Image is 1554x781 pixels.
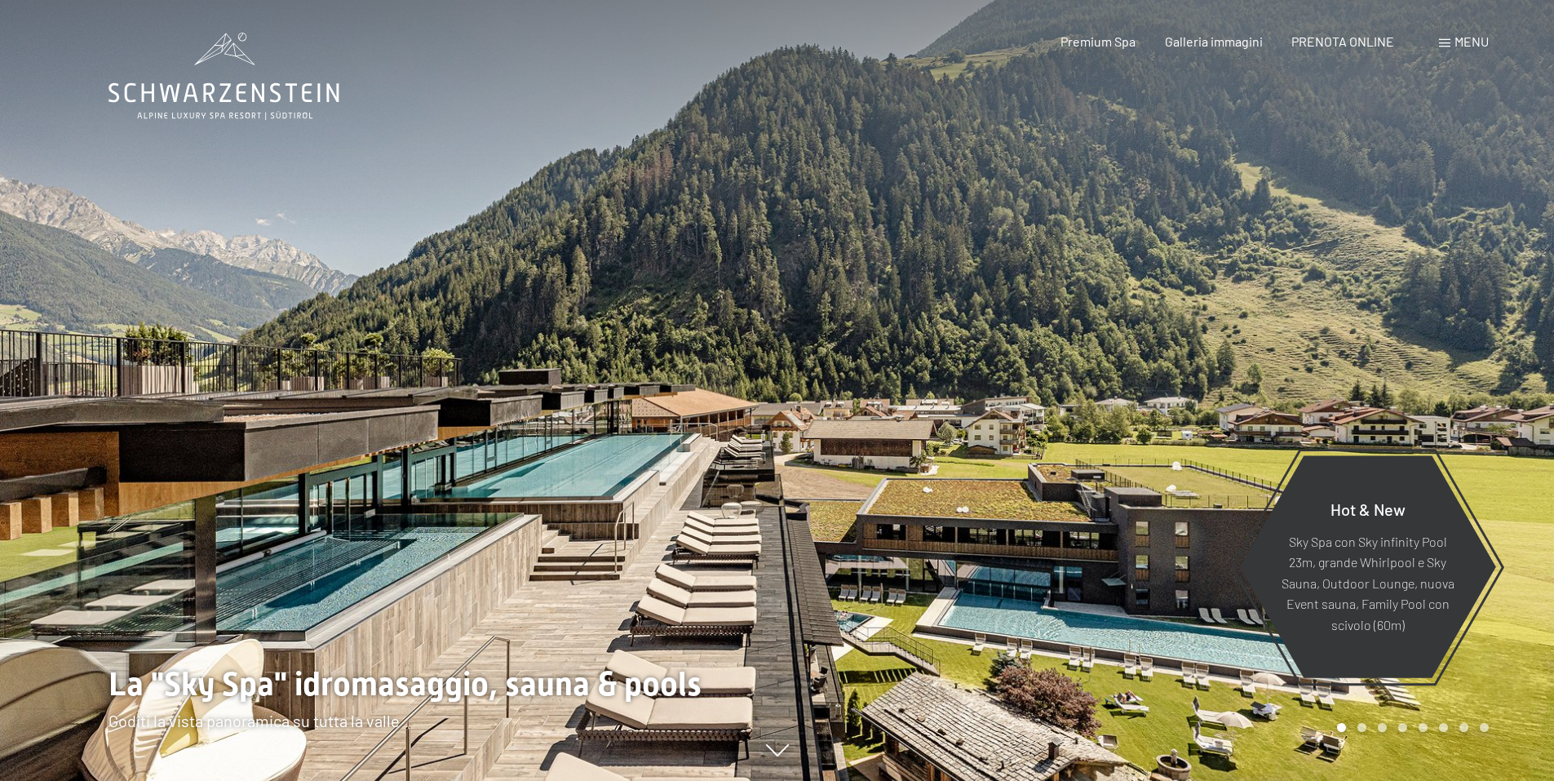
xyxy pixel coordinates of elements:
span: Hot & New [1330,499,1406,518]
a: Galleria immagini [1165,33,1263,49]
div: Carousel Page 5 [1419,723,1428,732]
a: Premium Spa [1060,33,1136,49]
div: Carousel Page 8 [1480,723,1489,732]
span: Menu [1454,33,1489,49]
a: Hot & New Sky Spa con Sky infinity Pool 23m, grande Whirlpool e Sky Sauna, Outdoor Lounge, nuova ... [1238,455,1497,679]
p: Sky Spa con Sky infinity Pool 23m, grande Whirlpool e Sky Sauna, Outdoor Lounge, nuova Event saun... [1279,530,1456,635]
div: Carousel Page 6 [1439,723,1448,732]
div: Carousel Pagination [1331,723,1489,732]
div: Carousel Page 3 [1378,723,1387,732]
div: Carousel Page 2 [1357,723,1366,732]
div: Carousel Page 7 [1459,723,1468,732]
div: Carousel Page 4 [1398,723,1407,732]
div: Carousel Page 1 (Current Slide) [1337,723,1346,732]
a: PRENOTA ONLINE [1291,33,1394,49]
